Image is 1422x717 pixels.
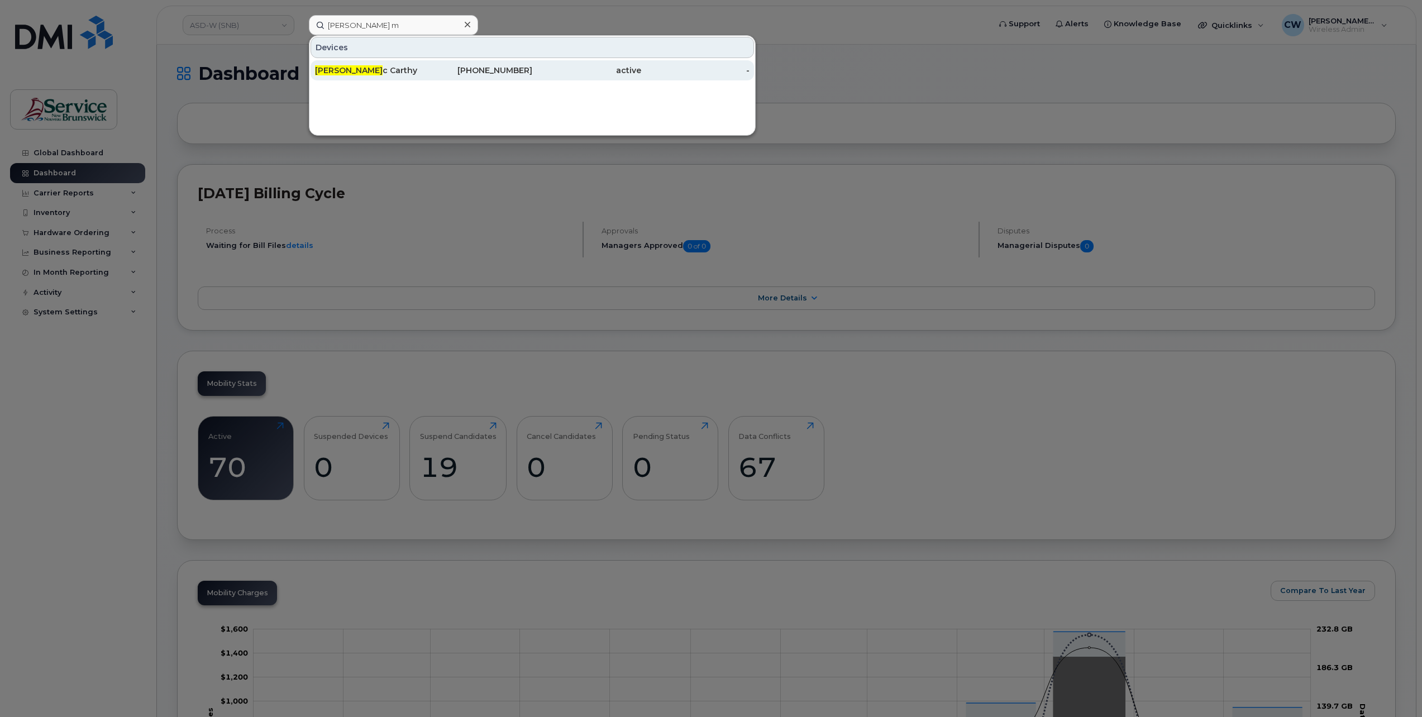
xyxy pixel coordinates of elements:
div: active [532,65,641,76]
a: [PERSON_NAME]c Carthy[PHONE_NUMBER]active- [311,60,754,80]
div: - [641,65,750,76]
div: Devices [311,37,754,58]
span: [PERSON_NAME] [315,65,383,75]
div: c Carthy [315,65,424,76]
div: [PHONE_NUMBER] [424,65,533,76]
